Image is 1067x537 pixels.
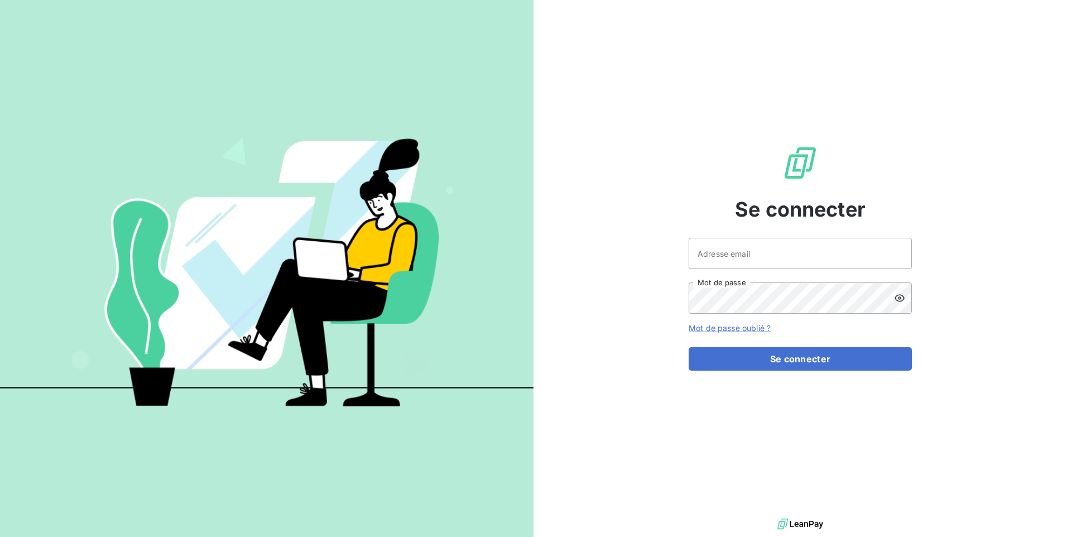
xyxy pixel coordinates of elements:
[689,323,771,333] a: Mot de passe oublié ?
[689,238,912,269] input: placeholder
[689,347,912,371] button: Se connecter
[735,194,866,224] span: Se connecter
[777,516,823,533] img: logo
[782,145,818,181] img: Logo LeanPay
